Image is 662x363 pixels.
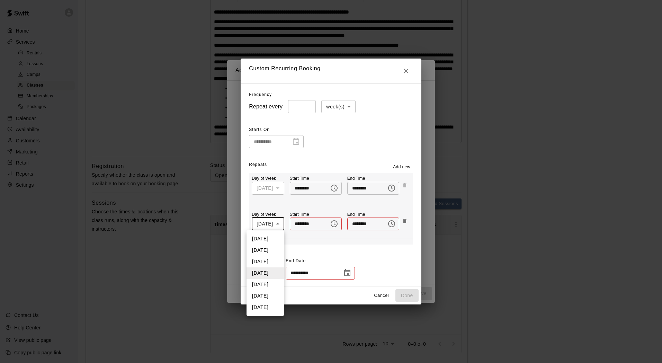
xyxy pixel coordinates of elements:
li: [DATE] [247,245,284,256]
li: [DATE] [247,290,284,302]
li: [DATE] [247,233,284,245]
li: [DATE] [247,267,284,279]
li: [DATE] [247,256,284,267]
li: [DATE] [247,302,284,313]
li: [DATE] [247,279,284,290]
